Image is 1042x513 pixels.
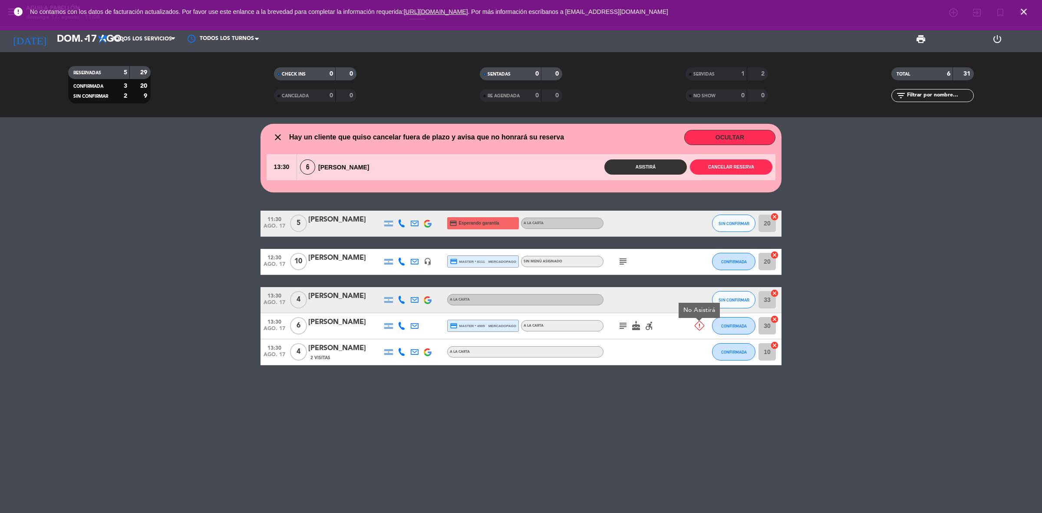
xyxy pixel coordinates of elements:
[524,260,562,263] span: Sin menú asignado
[488,259,516,265] span: mercadopago
[693,94,716,98] span: NO SHOW
[896,90,906,101] i: filter_list
[690,159,772,175] button: Cancelar reserva
[712,317,755,334] button: CONFIRMADA
[30,8,668,15] span: No contamos con los datos de facturación actualizados. Por favor use este enlance a la brevedad p...
[693,72,715,76] span: SERVIDAS
[770,341,779,350] i: cancel
[684,130,775,145] button: OCULTAR
[13,7,23,17] i: error
[916,34,926,44] span: print
[264,290,285,300] span: 13:30
[712,253,755,270] button: CONFIRMADA
[290,317,307,334] span: 6
[719,298,749,302] span: SIN CONFIRMAR
[631,321,641,331] i: cake
[992,34,1002,44] i: power_settings_new
[300,159,315,175] span: 6
[310,354,330,361] span: 2 Visitas
[290,343,307,361] span: 4
[468,8,668,15] a: . Por más información escríbanos a [EMAIL_ADDRESS][DOMAIN_NAME]
[264,252,285,262] span: 12:30
[712,343,755,361] button: CONFIRMADA
[450,350,470,354] span: A LA CARTA
[267,154,297,180] span: 13:30
[459,220,499,227] span: Esperando garantía
[450,322,458,330] i: credit_card
[450,322,485,330] span: master * 4909
[282,94,309,98] span: CANCELADA
[308,317,382,328] div: [PERSON_NAME]
[555,93,561,99] strong: 0
[264,326,285,336] span: ago. 17
[770,315,779,324] i: cancel
[741,71,745,77] strong: 1
[140,83,149,89] strong: 20
[289,132,564,143] span: Hay un cliente que quiso cancelar fuera de plazo y avisa que no honrará su reserva
[140,70,149,76] strong: 29
[1019,7,1029,17] i: close
[81,34,91,44] i: arrow_drop_down
[770,251,779,259] i: cancel
[264,342,285,352] span: 13:30
[604,159,687,175] button: Asistirá
[959,26,1035,52] div: LOG OUT
[770,289,779,298] i: cancel
[618,321,628,331] i: subject
[264,214,285,224] span: 11:30
[450,258,458,265] i: credit_card
[906,91,973,100] input: Filtrar por nombre...
[424,296,432,304] img: google-logo.png
[424,258,432,265] i: headset_mic
[73,84,103,89] span: CONFIRMADA
[761,93,766,99] strong: 0
[264,223,285,233] span: ago. 17
[330,93,333,99] strong: 0
[712,291,755,308] button: SIN CONFIRMAR
[264,300,285,310] span: ago. 17
[947,71,950,77] strong: 6
[963,71,972,77] strong: 31
[618,256,628,267] i: subject
[350,71,355,77] strong: 0
[424,348,432,356] img: google-logo.png
[404,8,468,15] a: [URL][DOMAIN_NAME]
[897,72,910,76] span: TOTAL
[290,253,307,270] span: 10
[644,321,654,331] i: accessible_forward
[555,71,561,77] strong: 0
[770,212,779,221] i: cancel
[524,324,544,328] span: A LA CARTA
[124,83,127,89] strong: 3
[112,36,172,42] span: Todos los servicios
[424,220,432,228] img: google-logo.png
[124,93,127,99] strong: 2
[488,72,511,76] span: SENTADAS
[679,303,720,318] div: No Asistirá
[308,252,382,264] div: [PERSON_NAME]
[488,323,516,329] span: mercadopago
[290,215,307,232] span: 5
[449,219,457,227] i: credit_card
[73,94,108,99] span: SIN CONFIRMAR
[535,71,539,77] strong: 0
[7,30,53,49] i: [DATE]
[712,215,755,232] button: SIN CONFIRMAR
[450,258,485,265] span: master * 8111
[719,221,749,226] span: SIN CONFIRMAR
[144,93,149,99] strong: 9
[297,159,377,175] div: [PERSON_NAME]
[524,222,544,225] span: A LA CARTA
[350,93,355,99] strong: 0
[741,93,745,99] strong: 0
[308,343,382,354] div: [PERSON_NAME]
[264,261,285,271] span: ago. 17
[721,259,747,264] span: CONFIRMADA
[721,350,747,354] span: CONFIRMADA
[450,298,470,301] span: A LA CARTA
[330,71,333,77] strong: 0
[308,291,382,302] div: [PERSON_NAME]
[273,132,283,142] i: close
[282,72,306,76] span: CHECK INS
[264,352,285,362] span: ago. 17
